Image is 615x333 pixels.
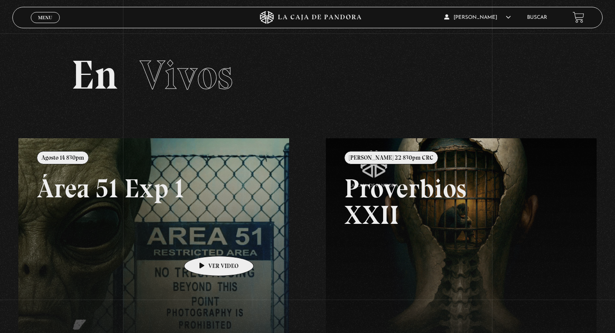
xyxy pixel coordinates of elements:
span: [PERSON_NAME] [444,15,511,20]
span: Cerrar [35,22,56,28]
span: Menu [38,15,52,20]
a: Buscar [527,15,547,20]
a: View your shopping cart [573,12,584,23]
h2: En [71,55,544,95]
span: Vivos [140,51,233,99]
